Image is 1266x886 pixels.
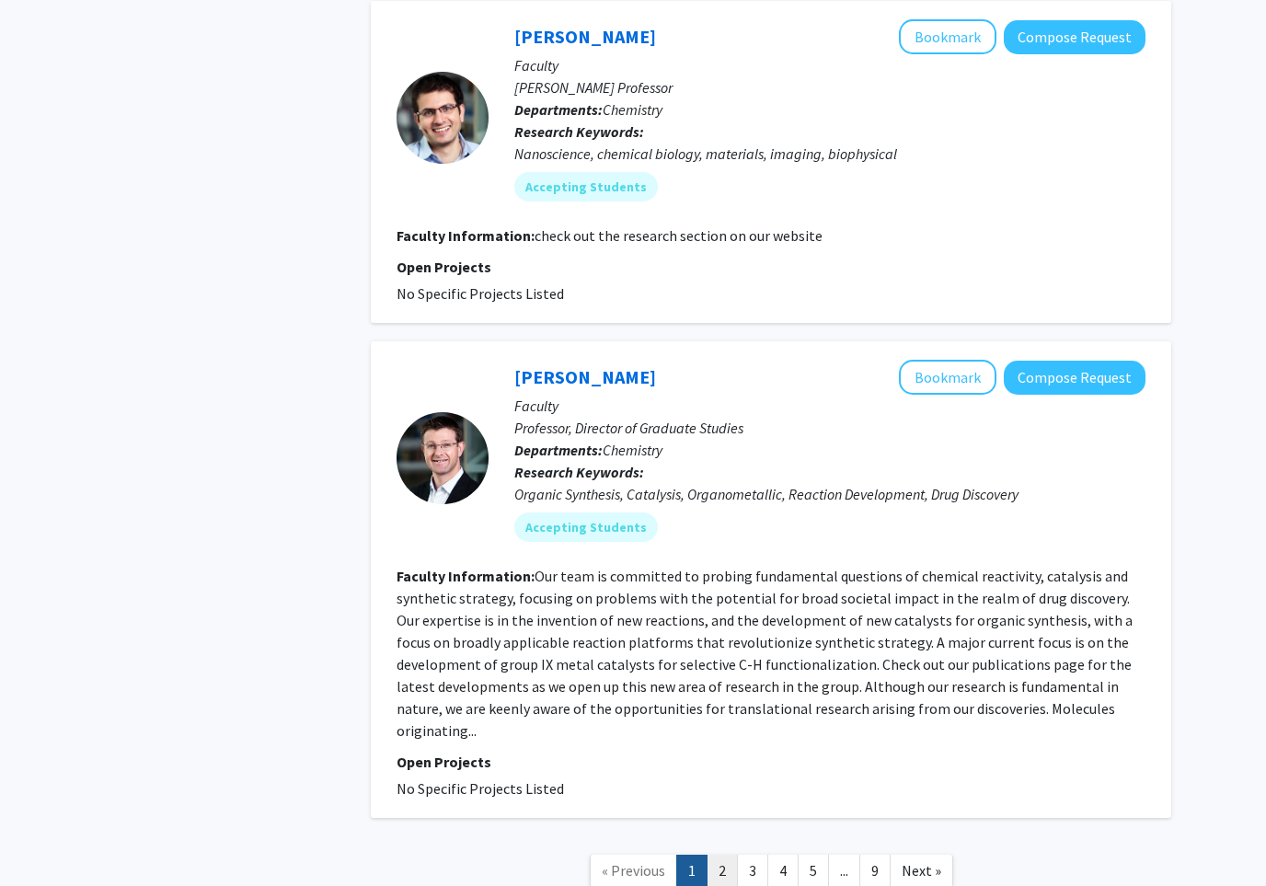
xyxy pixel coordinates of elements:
[1004,361,1145,395] button: Compose Request to Simon Blakey
[514,463,644,481] b: Research Keywords:
[514,100,603,119] b: Departments:
[514,512,658,542] mat-chip: Accepting Students
[514,441,603,459] b: Departments:
[899,19,996,54] button: Add Khalid Salaita to Bookmarks
[514,76,1145,98] p: [PERSON_NAME] Professor
[603,100,662,119] span: Chemistry
[514,172,658,201] mat-chip: Accepting Students
[397,226,535,245] b: Faculty Information:
[603,441,662,459] span: Chemistry
[840,861,848,880] span: ...
[514,365,656,388] a: [PERSON_NAME]
[602,861,665,880] span: « Previous
[514,483,1145,505] div: Organic Synthesis, Catalysis, Organometallic, Reaction Development, Drug Discovery
[514,54,1145,76] p: Faculty
[514,395,1145,417] p: Faculty
[1004,20,1145,54] button: Compose Request to Khalid Salaita
[514,25,656,48] a: [PERSON_NAME]
[397,567,535,585] b: Faculty Information:
[397,567,1133,740] fg-read-more: Our team is committed to probing fundamental questions of chemical reactivity, catalysis and synt...
[535,226,823,245] fg-read-more: check out the research section on our website
[397,284,564,303] span: No Specific Projects Listed
[397,751,1145,773] p: Open Projects
[902,861,941,880] span: Next »
[514,143,1145,165] div: Nanoscience, chemical biology, materials, imaging, biophysical
[514,417,1145,439] p: Professor, Director of Graduate Studies
[514,122,644,141] b: Research Keywords:
[397,256,1145,278] p: Open Projects
[14,803,78,872] iframe: Chat
[397,779,564,798] span: No Specific Projects Listed
[899,360,996,395] button: Add Simon Blakey to Bookmarks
